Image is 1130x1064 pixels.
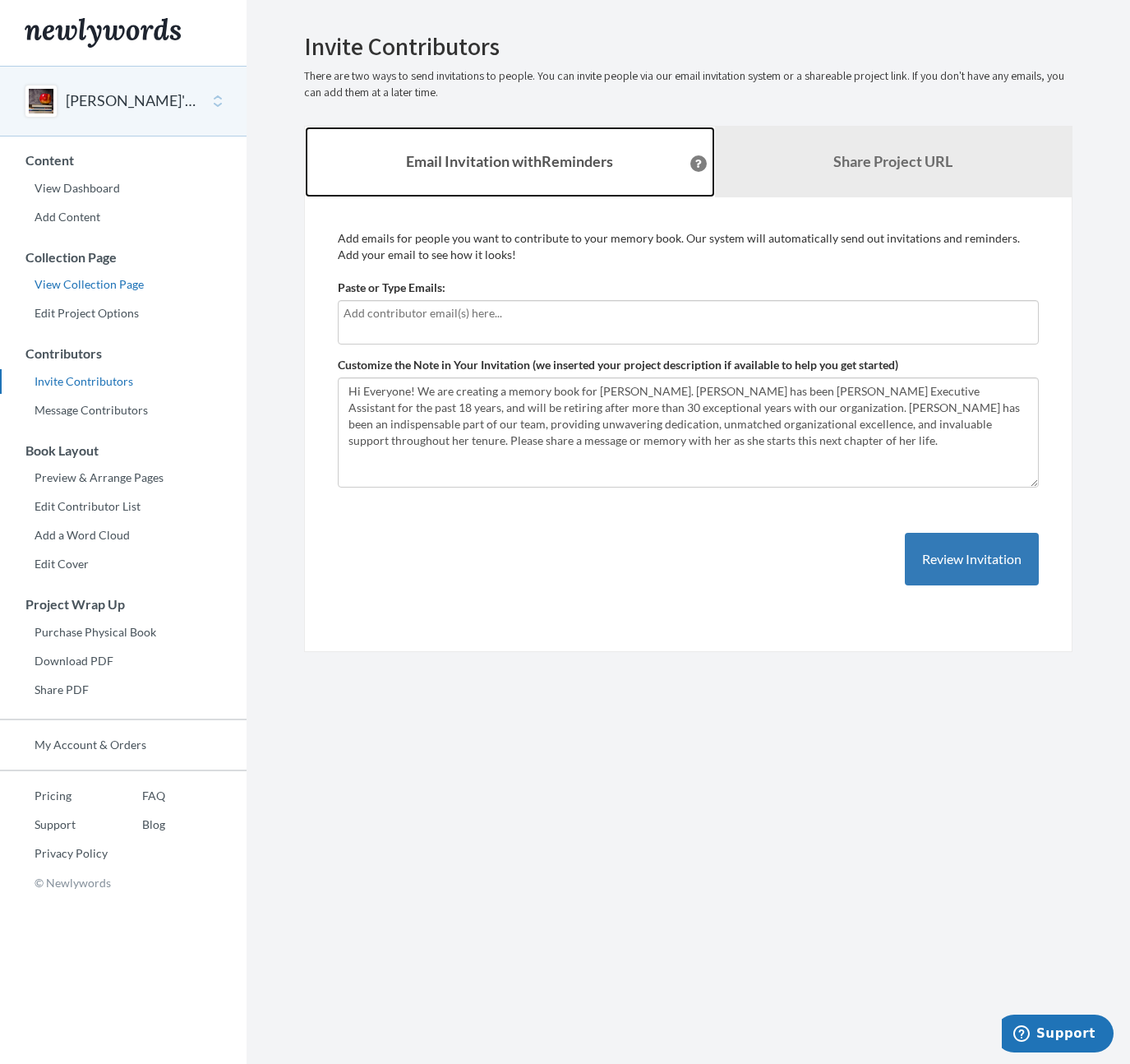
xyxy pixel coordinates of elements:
button: Review Invitation [905,533,1039,586]
textarea: Hi Everyone! We are creating a memory book for [PERSON_NAME]. [PERSON_NAME] has been [PERSON_NAME... [338,377,1039,488]
h3: Project Wrap Up [1,597,247,612]
b: Share Project URL [833,152,952,170]
h3: Content [1,153,247,168]
h3: Contributors [1,346,247,361]
h2: Invite Contributors [304,33,1072,60]
a: FAQ [108,784,165,808]
img: Newlywords logo [25,18,181,48]
button: [PERSON_NAME]'s Retirement Celebration [66,90,199,112]
input: Add contributor email(s) here... [344,304,1033,322]
a: Blog [108,812,165,837]
label: Customize the Note in Your Invitation (we inserted your project description if available to help ... [338,357,898,373]
h3: Collection Page [1,250,247,265]
label: Paste or Type Emails: [338,280,445,296]
p: There are two ways to send invitations to people. You can invite people via our email invitation ... [304,68,1072,101]
strong: Email Invitation with Reminders [406,152,613,170]
iframe: Opens a widget where you can chat to one of our agents [1002,1015,1114,1056]
h3: Book Layout [1,443,247,458]
p: Add emails for people you want to contribute to your memory book. Our system will automatically s... [338,230,1039,263]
